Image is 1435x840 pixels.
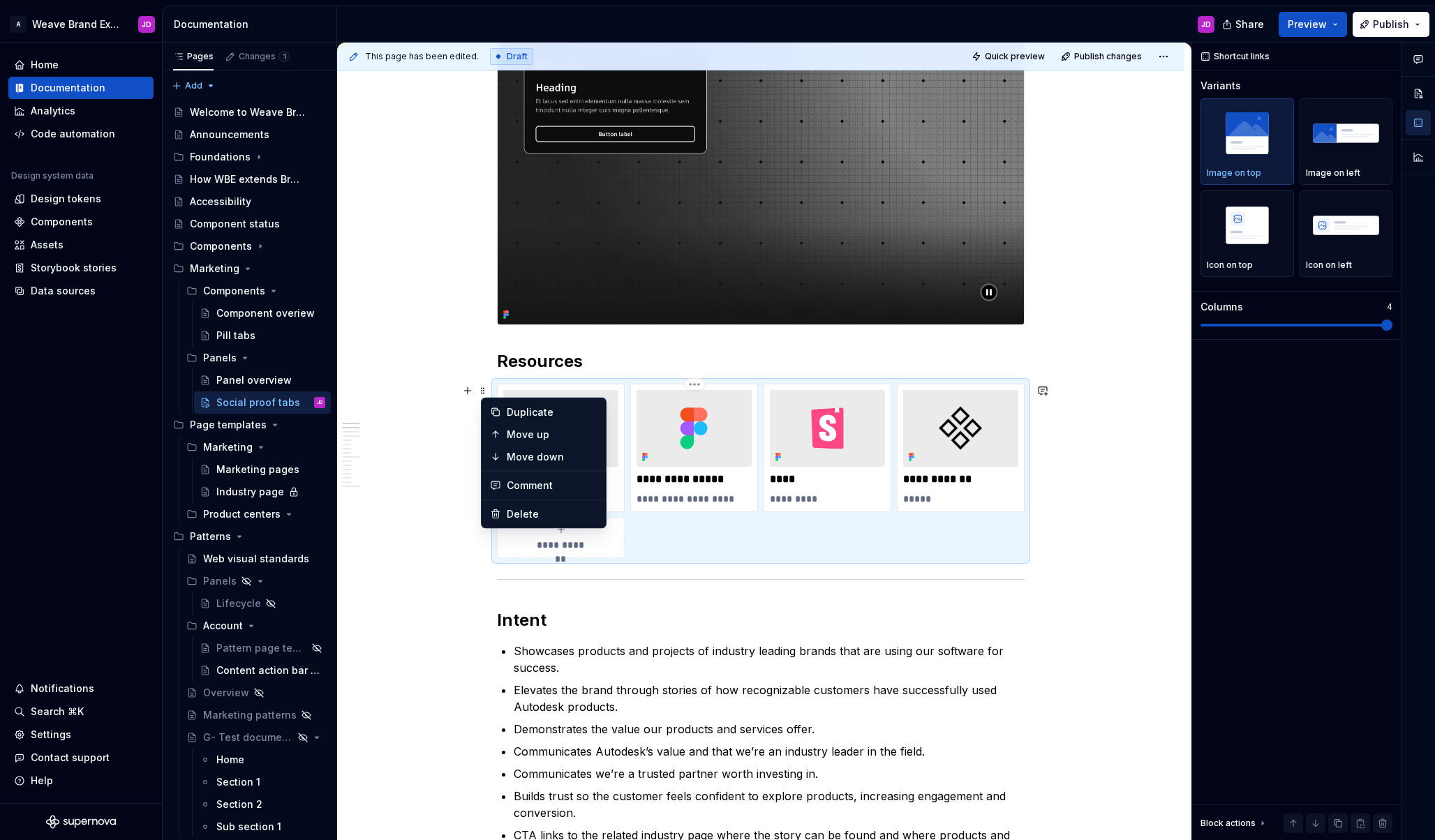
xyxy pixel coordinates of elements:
img: 00e1ea86-d78a-4b40-89a4-5f516d0c82fc.png [903,390,1018,467]
div: Section 1 [216,775,260,789]
div: Search ⌘K [31,705,84,719]
a: Analytics [8,100,154,122]
img: c6c0cf80-3ae5-4cb9-ad2a-114160dba19c.svg [503,390,618,467]
span: Preview [1288,17,1327,31]
div: Home [216,753,244,767]
img: placeholder [1306,200,1387,250]
p: Communicates we’re a trusted partner worth investing in. [514,765,1025,782]
div: Marketing pages [216,463,299,477]
div: Pages [173,51,214,62]
div: Notifications [31,682,94,696]
a: How WBE extends Brand [168,168,331,190]
a: Pattern page template [194,637,331,659]
div: Product centers [181,503,331,525]
a: Overview [181,682,331,704]
button: Search ⌘K [8,700,154,723]
div: Components [31,215,93,229]
a: Announcements [168,123,331,146]
div: Design tokens [31,192,101,206]
div: Marketing [203,440,253,454]
div: Home [31,58,59,72]
div: Storybook stories [31,261,117,275]
div: Block actions [1200,813,1268,833]
div: A [10,16,27,33]
div: Component overiew [216,306,315,320]
div: Content action bar pattern [216,663,322,677]
div: Documentation [31,81,105,95]
div: Panel overview [216,373,292,387]
p: Elevates the brand through stories of how recognizable customers have successfully used Autodesk ... [514,682,1025,715]
div: Foundations [190,150,251,164]
a: Section 1 [194,771,331,793]
a: Marketing patterns [181,704,331,726]
a: Code automation [8,123,154,145]
div: Marketing [190,262,239,276]
button: Quick preview [967,47,1051,66]
button: placeholderImage on top [1200,98,1294,185]
p: Showcases products and projects of industry leading brands that are using our software for success. [514,643,1025,676]
div: JD [1201,19,1211,30]
div: Component status [190,217,280,231]
a: Storybook stories [8,257,154,279]
div: Move up [507,428,597,442]
a: Component overiew [194,302,331,324]
button: placeholderIcon on left [1300,190,1393,277]
div: G- Test documentation page [203,730,293,744]
button: AWeave Brand ExtendedJD [3,9,159,39]
button: Notifications [8,677,154,700]
div: Pattern page template [216,641,307,655]
div: Weave Brand Extended [32,17,121,31]
button: placeholderImage on left [1300,98,1393,185]
div: Account [203,619,243,633]
h2: Resources [497,350,1025,373]
div: Page templates [168,414,331,436]
div: Product centers [203,507,281,521]
div: Welcome to Weave Brand Extended [190,105,305,119]
div: Pill tabs [216,329,255,343]
a: Home [8,54,154,76]
a: Welcome to Weave Brand Extended [168,101,331,123]
a: Assets [8,234,154,256]
a: Social proof tabsJD [194,391,331,414]
a: Panel overview [194,369,331,391]
a: Accessibility [168,190,331,213]
div: Panels [181,570,331,592]
div: Patterns [168,525,331,548]
button: Add [168,76,220,96]
button: Share [1215,12,1273,37]
p: Communicates Autodesk’s value and that we’re an industry leader in the field. [514,743,1025,760]
span: Add [185,80,202,91]
button: Help [8,770,154,792]
span: Share [1235,17,1264,31]
p: 4 [1387,301,1392,313]
p: Demonstrates the value our products and services offer. [514,721,1025,737]
span: Publish changes [1074,51,1142,62]
div: Help [31,774,53,788]
div: Components [168,235,331,257]
div: Panels [181,347,331,369]
a: Section 2 [194,793,331,816]
div: Patterns [190,530,231,543]
div: Comment [507,479,597,493]
div: Variants [1200,79,1241,93]
a: Supernova Logo [46,815,116,829]
div: Marketing patterns [203,708,297,722]
div: How WBE extends Brand [190,172,305,186]
a: Component status [168,213,331,235]
button: Preview [1279,12,1347,37]
div: Account [181,615,331,637]
a: Design tokens [8,188,154,210]
div: Social proof tabs [216,396,300,410]
div: Design system data [11,170,94,181]
button: placeholderIcon on top [1200,190,1294,277]
span: Publish [1373,17,1409,31]
a: Pill tabs [194,324,331,347]
a: Documentation [8,77,154,99]
div: Marketing [168,257,331,280]
div: Panels [203,574,237,588]
a: Home [194,749,331,771]
a: Marketing pages [194,458,331,481]
h2: Intent [497,609,1025,631]
div: Industry page [216,485,284,499]
span: Draft [507,51,528,62]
